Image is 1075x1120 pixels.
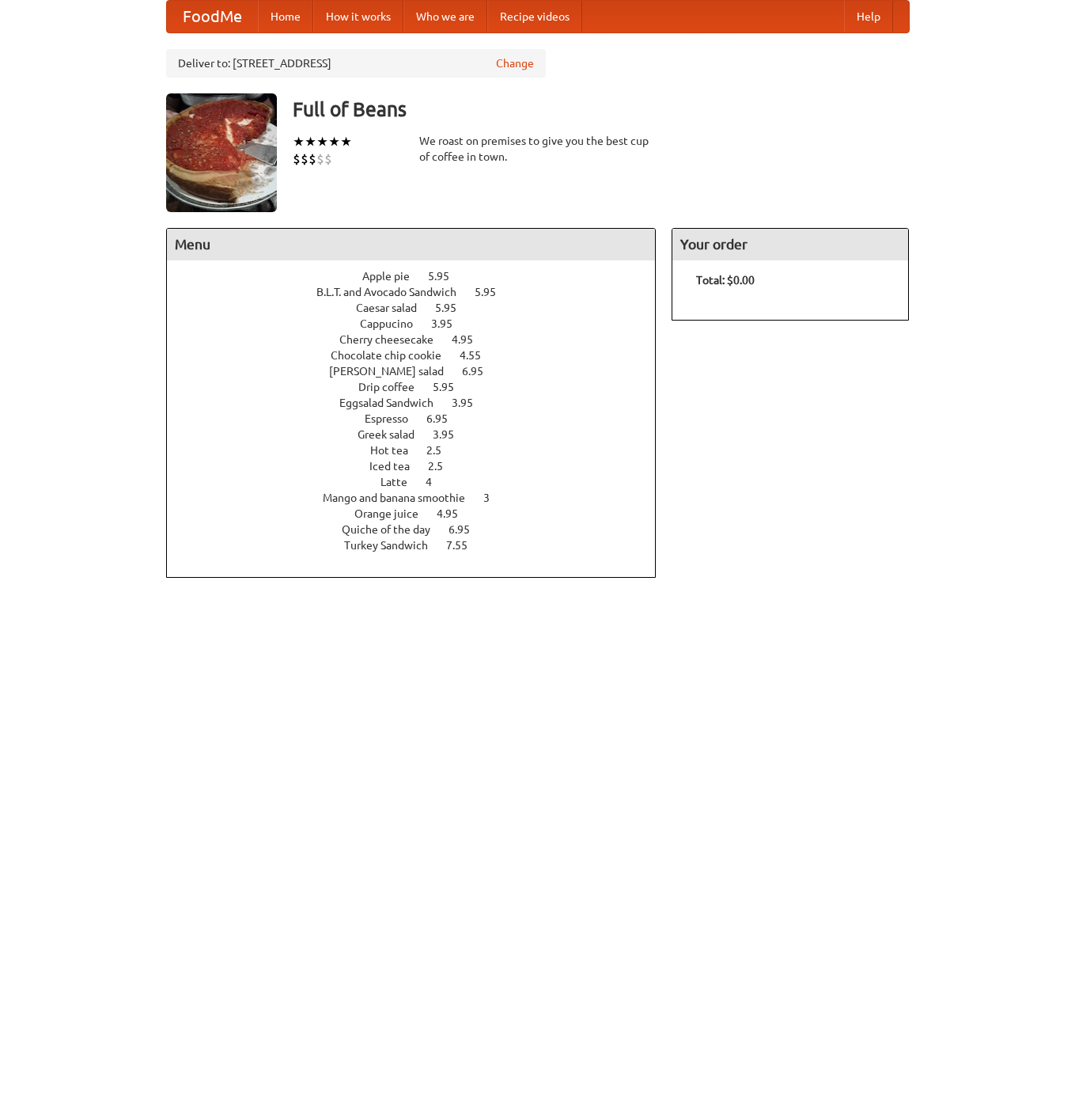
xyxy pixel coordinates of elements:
a: Help [844,1,893,32]
div: Deliver to: [STREET_ADDRESS] [166,49,546,78]
span: [PERSON_NAME] salad [329,365,460,378]
h3: Full of Beans [293,93,910,125]
b: Total: $0.00 [696,274,755,287]
a: Recipe videos [487,1,582,32]
span: 5.95 [475,286,512,298]
a: Eggsalad Sandwich 3.95 [339,397,502,409]
span: 6.95 [426,412,464,425]
span: Eggsalad Sandwich [339,397,449,409]
a: Apple pie 5.95 [362,270,479,283]
a: Drip coffee 5.95 [358,381,483,393]
span: B.L.T. and Avocado Sandwich [316,286,472,298]
a: Orange juice 4.95 [354,507,487,520]
span: 3 [483,492,505,504]
a: Iced tea 2.5 [369,460,472,473]
li: $ [293,150,301,168]
span: Mango and banana smoothie [323,492,481,504]
span: 7.55 [446,539,483,552]
span: 2.5 [426,444,457,457]
li: ★ [293,133,305,150]
span: 5.95 [428,270,465,283]
span: 2.5 [428,460,459,473]
a: Espresso 6.95 [365,412,477,425]
a: B.L.T. and Avocado Sandwich 5.95 [316,286,525,298]
div: We roast on premises to give you the best cup of coffee in town. [419,133,657,165]
span: Drip coffee [358,381,430,393]
li: $ [308,150,316,168]
a: Greek salad 3.95 [358,428,483,441]
li: ★ [316,133,328,150]
span: 4 [426,476,448,488]
li: $ [316,150,324,168]
span: Cappucino [360,317,429,330]
a: Home [258,1,313,32]
a: Latte 4 [380,476,461,488]
a: [PERSON_NAME] salad 6.95 [329,365,513,378]
span: Greek salad [358,428,430,441]
span: Chocolate chip cookie [331,349,457,362]
span: Latte [380,476,423,488]
li: ★ [328,133,340,150]
span: Caesar salad [356,302,433,314]
a: How it works [313,1,403,32]
a: FoodMe [167,1,258,32]
span: 5.95 [435,302,472,314]
span: Quiche of the day [342,523,446,536]
span: 4.95 [437,507,474,520]
a: Who we are [403,1,487,32]
a: Turkey Sandwich 7.55 [344,539,497,552]
span: 3.95 [431,317,468,330]
img: angular.jpg [166,93,277,212]
span: 4.95 [452,333,489,346]
span: Espresso [365,412,424,425]
span: Iced tea [369,460,426,473]
a: Caesar salad 5.95 [356,302,486,314]
a: Cherry cheesecake 4.95 [339,333,502,346]
a: Mango and banana smoothie 3 [323,492,519,504]
li: $ [301,150,308,168]
a: Cappucino 3.95 [360,317,482,330]
span: 3.95 [452,397,489,409]
a: Quiche of the day 6.95 [342,523,499,536]
a: Chocolate chip cookie 4.55 [331,349,510,362]
span: 5.95 [433,381,470,393]
li: ★ [305,133,316,150]
li: ★ [340,133,352,150]
span: 6.95 [462,365,499,378]
a: Hot tea 2.5 [370,444,471,457]
span: Turkey Sandwich [344,539,444,552]
a: Change [496,55,534,71]
li: $ [324,150,332,168]
h4: Menu [167,229,656,260]
span: 3.95 [433,428,470,441]
span: Hot tea [370,444,424,457]
span: Cherry cheesecake [339,333,449,346]
span: 6.95 [449,523,486,536]
span: 4.55 [460,349,497,362]
span: Orange juice [354,507,434,520]
span: Apple pie [362,270,426,283]
h4: Your order [672,229,908,260]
